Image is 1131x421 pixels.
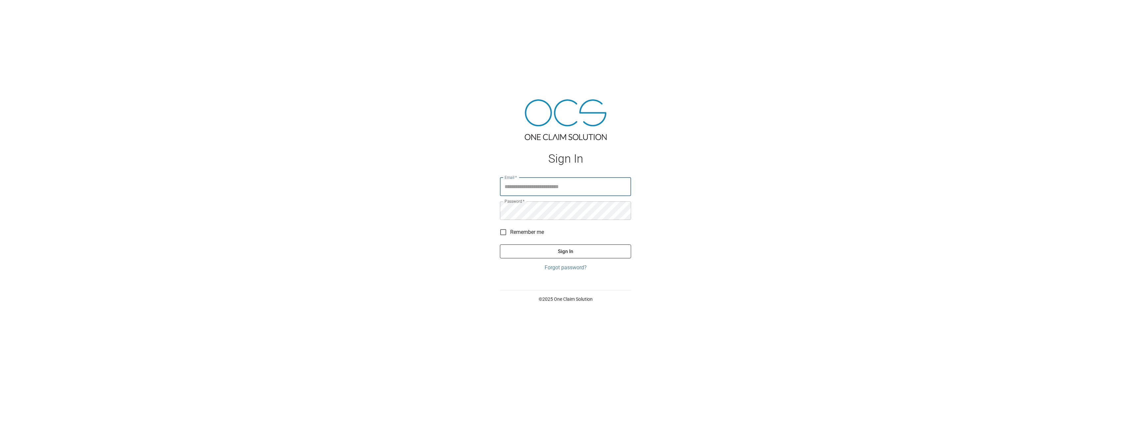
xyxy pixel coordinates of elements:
[505,175,517,180] label: Email
[500,244,631,258] button: Sign In
[500,296,631,302] p: © 2025 One Claim Solution
[500,264,631,272] a: Forgot password?
[525,99,607,140] img: ocs-logo-tra.png
[505,198,524,204] label: Password
[8,4,34,17] img: ocs-logo-white-transparent.png
[510,228,544,236] span: Remember me
[500,152,631,166] h1: Sign In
